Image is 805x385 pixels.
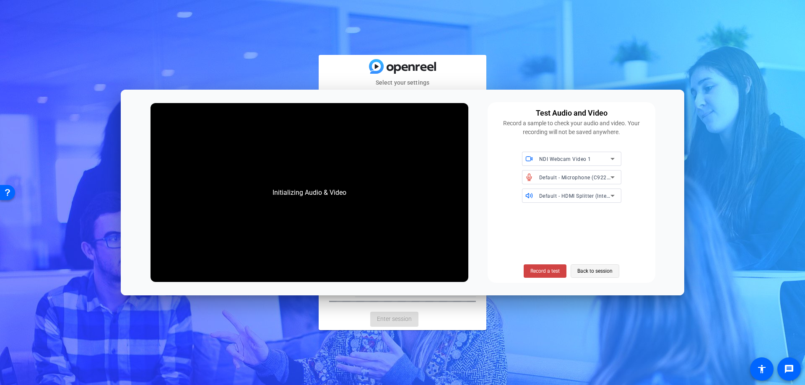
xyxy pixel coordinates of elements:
span: Record a test [530,267,560,275]
button: Record a test [524,264,566,278]
div: Test Audio and Video [536,107,608,119]
span: NDI Webcam Video 1 [539,156,591,162]
div: Initializing Audio & Video [264,179,355,206]
span: Default - HDMI Splitter (Intel(R) Display Audio) [539,192,652,199]
mat-icon: accessibility [757,364,767,374]
mat-card-subtitle: Select your settings [319,78,486,87]
span: Default - Microphone (C922 Pro Stream Webcam) (046d:085c) [539,174,692,181]
mat-icon: message [784,364,794,374]
img: blue-gradient.svg [369,59,436,74]
span: Back to session [577,263,613,279]
button: Back to session [571,264,619,278]
div: Record a sample to check your audio and video. Your recording will not be saved anywhere. [493,119,650,137]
